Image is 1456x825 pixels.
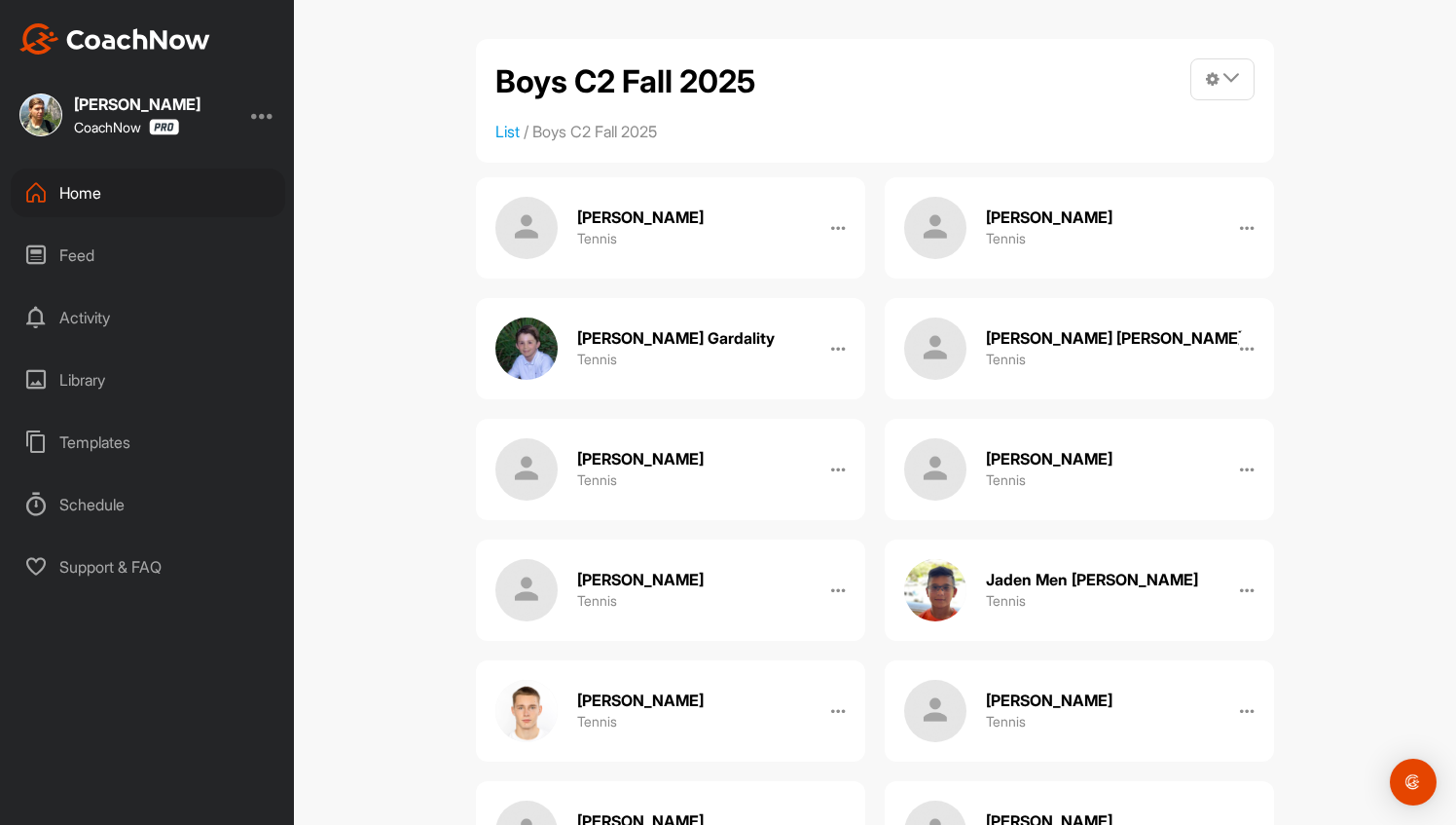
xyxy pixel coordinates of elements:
h3: Tennis [577,590,617,611]
div: CoachNow [74,119,179,135]
h3: Tennis [577,711,617,731]
a: icon[PERSON_NAME]Tennis [476,177,865,279]
div: [PERSON_NAME] [74,96,200,112]
img: icon [904,197,966,259]
h2: Boys C2 Fall 2025 [495,58,755,105]
h2: [PERSON_NAME] [577,570,704,590]
img: CoachNow Pro [149,119,179,135]
div: Feed [11,231,285,280]
h2: [PERSON_NAME] [986,449,1112,469]
a: icon[PERSON_NAME]Tennis [885,660,1274,762]
a: icon[PERSON_NAME]Tennis [885,177,1274,279]
h2: [PERSON_NAME] [986,691,1112,711]
h3: Tennis [986,711,1026,731]
div: Schedule [11,480,285,529]
div: Home [11,169,285,217]
h3: Tennis [577,349,617,369]
div: Library [11,356,285,404]
a: icon[PERSON_NAME]Tennis [476,419,865,520]
div: Templates [11,418,285,467]
img: icon [495,438,558,501]
ol: / [495,120,1255,143]
h2: [PERSON_NAME] [577,449,704,469]
img: icon [904,680,966,742]
h2: [PERSON_NAME] [577,207,704,228]
a: icon[PERSON_NAME] GardalityTennis [476,298,865,399]
a: List [495,122,520,141]
h2: [PERSON_NAME] [986,207,1112,228]
img: icon [495,197,558,259]
a: icon[PERSON_NAME]Tennis [476,660,865,762]
h3: Tennis [577,469,617,490]
img: icon [495,559,558,621]
img: icon [904,559,966,621]
a: icon[PERSON_NAME]Tennis [885,419,1274,520]
img: icon [904,318,966,380]
div: Open Intercom Messenger [1390,759,1437,806]
h2: [PERSON_NAME] [577,691,704,711]
a: icon[PERSON_NAME]Tennis [476,540,865,641]
h2: [PERSON_NAME] [PERSON_NAME] [986,328,1243,349]
h3: Tennis [986,590,1026,611]
a: iconJaden Men [PERSON_NAME]Tennis [885,540,1274,641]
h3: Tennis [577,228,617,248]
a: icon[PERSON_NAME] [PERSON_NAME]Tennis [885,298,1274,399]
div: Activity [11,293,285,342]
h2: [PERSON_NAME] Gardality [577,328,775,349]
img: square_ccd81d06ed05938adfd9eb6cc20d0ca8.jpg [19,94,62,136]
h3: Tennis [986,228,1026,248]
img: icon [904,438,966,501]
h2: Jaden Men [PERSON_NAME] [986,570,1198,590]
img: icon [495,680,558,742]
h3: Tennis [986,469,1026,490]
img: CoachNow [19,23,210,55]
h3: Tennis [986,349,1026,369]
img: icon [495,318,558,380]
div: Support & FAQ [11,543,285,591]
li: Boys C2 Fall 2025 [532,120,657,143]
